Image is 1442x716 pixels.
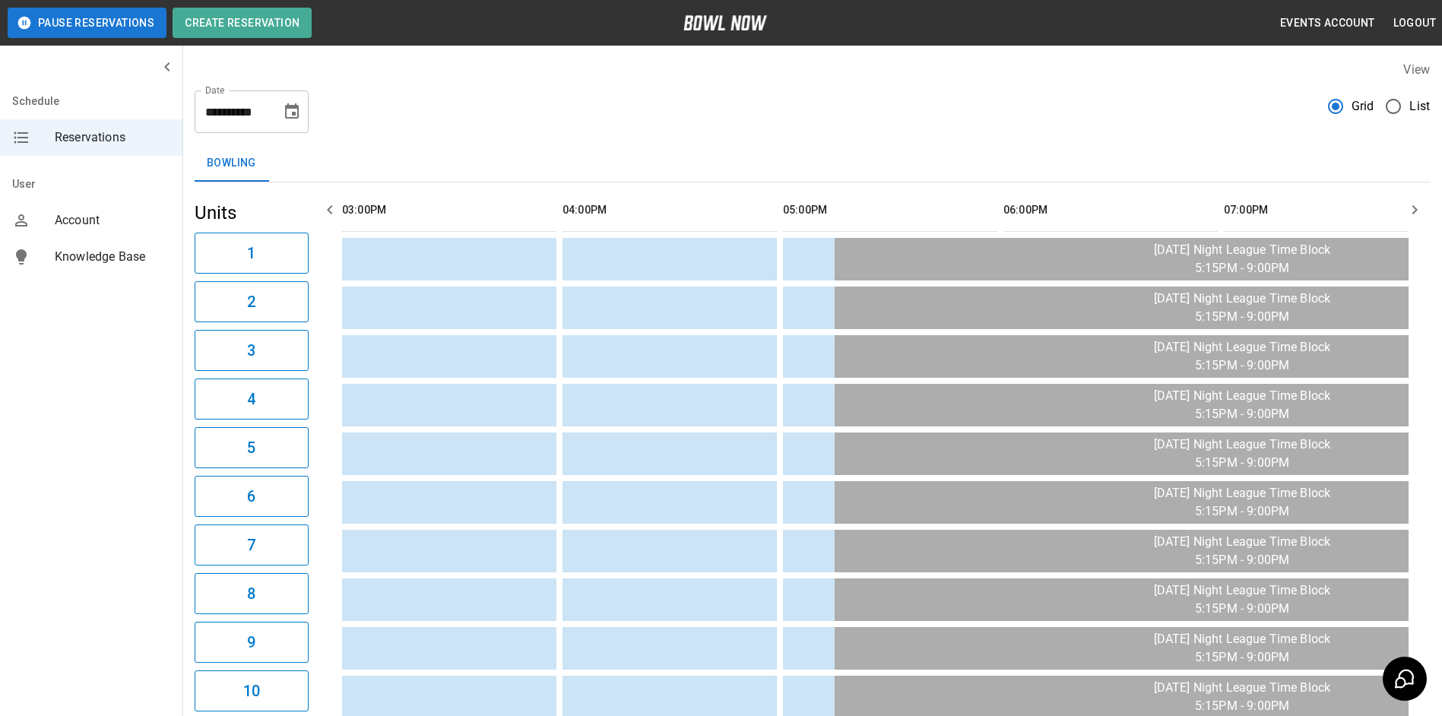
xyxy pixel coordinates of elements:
[683,15,767,30] img: logo
[173,8,312,38] button: Create Reservation
[247,338,255,363] h6: 3
[1409,97,1430,116] span: List
[247,241,255,265] h6: 1
[1403,62,1430,77] label: View
[195,476,309,517] button: 6
[55,211,170,230] span: Account
[55,128,170,147] span: Reservations
[195,233,309,274] button: 1
[195,524,309,566] button: 7
[195,145,1430,182] div: inventory tabs
[195,670,309,711] button: 10
[195,330,309,371] button: 3
[195,379,309,420] button: 4
[195,145,268,182] button: Bowling
[1352,97,1374,116] span: Grid
[342,189,556,232] th: 03:00PM
[247,630,255,654] h6: 9
[247,484,255,508] h6: 6
[247,290,255,314] h6: 2
[277,97,307,127] button: Choose date, selected date is Aug 28, 2025
[1003,189,1218,232] th: 06:00PM
[247,436,255,460] h6: 5
[195,281,309,322] button: 2
[563,189,777,232] th: 04:00PM
[195,427,309,468] button: 5
[247,533,255,557] h6: 7
[243,679,260,703] h6: 10
[195,201,309,225] h5: Units
[783,189,997,232] th: 05:00PM
[1274,9,1381,37] button: Events Account
[1387,9,1442,37] button: Logout
[247,581,255,606] h6: 8
[195,573,309,614] button: 8
[8,8,166,38] button: Pause Reservations
[195,622,309,663] button: 9
[55,248,170,266] span: Knowledge Base
[247,387,255,411] h6: 4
